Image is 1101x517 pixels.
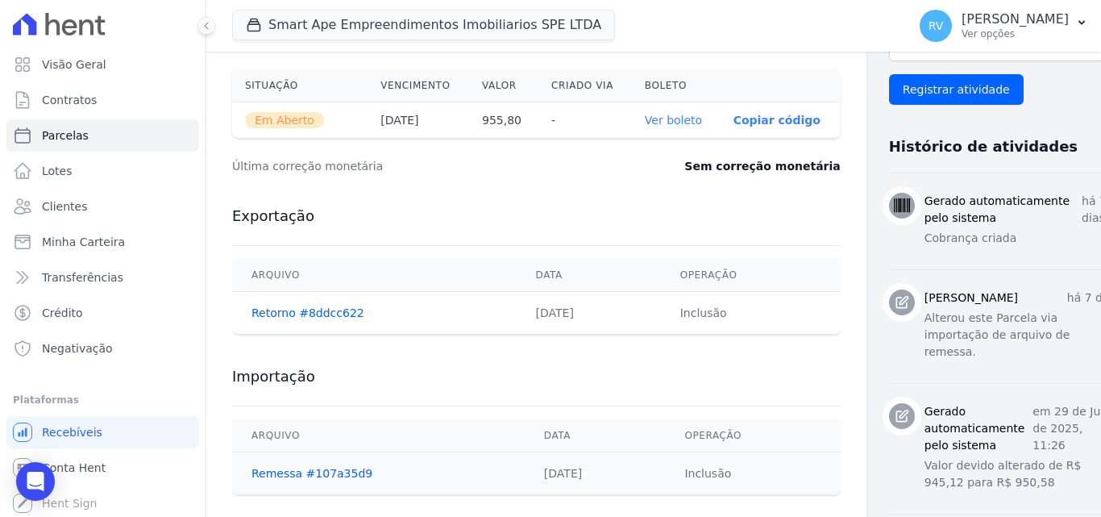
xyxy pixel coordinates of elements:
[251,306,364,319] a: Retorno #8ddcc622
[42,340,113,356] span: Negativação
[645,114,702,127] a: Ver boleto
[42,305,83,321] span: Crédito
[6,48,199,81] a: Visão Geral
[962,11,1069,27] p: [PERSON_NAME]
[889,137,1078,156] h3: Histórico de atividades
[924,403,1033,454] h3: Gerado automaticamente pelo sistema
[6,226,199,258] a: Minha Carteira
[924,193,1082,227] h3: Gerado automaticamente pelo sistema
[232,69,368,102] th: Situação
[245,112,324,128] span: Em Aberto
[232,367,841,386] h3: Importação
[6,416,199,448] a: Recebíveis
[6,452,199,484] a: Conta Hent
[6,332,199,365] a: Negativação
[368,102,469,139] th: [DATE]
[6,190,199,223] a: Clientes
[42,127,89,144] span: Parcelas
[469,102,538,139] th: 955,80
[962,27,1069,40] p: Ver opções
[684,158,840,174] dd: Sem correção monetária
[525,452,666,495] td: [DATE]
[251,467,372,480] a: Remessa #107a35d9
[661,259,841,292] th: Operação
[232,259,517,292] th: Arquivo
[6,119,199,152] a: Parcelas
[13,390,193,410] div: Plataformas
[661,292,841,335] td: Inclusão
[42,92,97,108] span: Contratos
[42,56,106,73] span: Visão Geral
[232,419,525,452] th: Arquivo
[665,419,840,452] th: Operação
[632,69,721,102] th: Boleto
[42,234,125,250] span: Minha Carteira
[6,84,199,116] a: Contratos
[232,10,615,40] button: Smart Ape Empreendimentos Imobiliarios SPE LTDA
[469,69,538,102] th: Valor
[16,462,55,501] div: Open Intercom Messenger
[538,102,632,139] th: -
[665,452,840,495] td: Inclusão
[42,269,123,286] span: Transferências
[517,292,661,335] td: [DATE]
[517,259,661,292] th: Data
[368,69,469,102] th: Vencimento
[42,424,102,440] span: Recebíveis
[6,261,199,294] a: Transferências
[6,155,199,187] a: Lotes
[733,114,821,127] button: Copiar código
[525,419,666,452] th: Data
[889,74,1024,105] input: Registrar atividade
[42,460,106,476] span: Conta Hent
[929,20,944,31] span: RV
[924,290,1018,306] h3: [PERSON_NAME]
[907,3,1101,48] button: RV [PERSON_NAME] Ver opções
[232,206,841,226] h3: Exportação
[538,69,632,102] th: Criado via
[232,158,592,174] dt: Última correção monetária
[42,198,87,215] span: Clientes
[6,297,199,329] a: Crédito
[42,163,73,179] span: Lotes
